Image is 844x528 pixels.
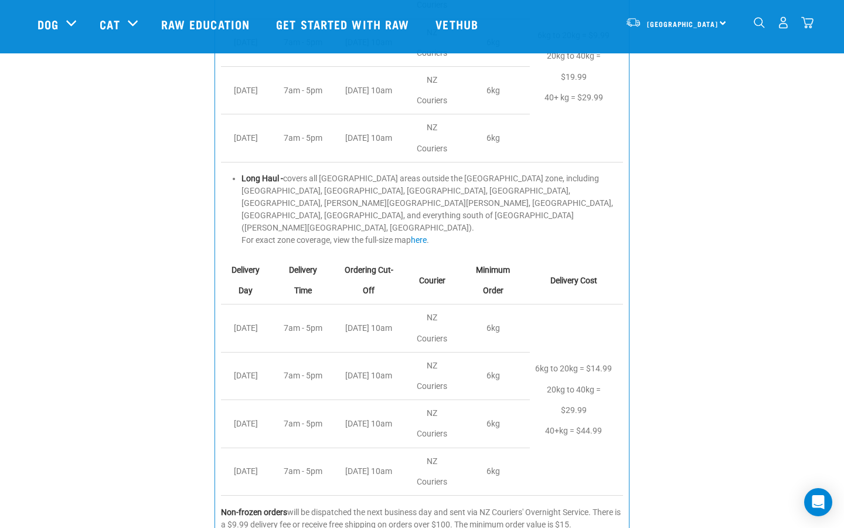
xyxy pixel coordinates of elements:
p: 6kg to 20kg = $14.99 20kg to 40kg = $29.99 40+kg = $44.99 [533,358,614,441]
strong: Non-frozen orders [221,507,287,517]
img: van-moving.png [625,17,641,28]
a: Get started with Raw [264,1,424,48]
a: Raw Education [149,1,264,48]
td: 6kg [462,400,530,448]
td: [DATE] [221,114,277,162]
td: [DATE] 10am [336,304,408,352]
td: 6kg [462,352,530,400]
td: 6kg [462,67,530,114]
a: Dog [38,15,59,33]
a: Cat [100,15,120,33]
a: Vethub [424,1,493,48]
strong: Ordering Cut-Off [345,265,393,295]
td: 6kg [462,448,530,495]
strong: Delivery Time [289,265,317,295]
td: [DATE] 10am [336,448,408,495]
td: 7am - 5pm [277,448,336,495]
img: home-icon@2x.png [801,16,814,29]
td: 7am - 5pm [277,304,336,352]
td: NZ Couriers [408,304,462,352]
td: 7am - 5pm [277,67,336,114]
td: 7am - 5pm [277,400,336,448]
td: 6kg [462,114,530,162]
td: 7am - 5pm [277,114,336,162]
td: [DATE] [221,400,277,448]
strong: Delivery Cost [550,276,597,285]
td: [DATE] 10am [336,67,408,114]
p: 6kg to 20kg = $9.99 20kg to 40kg = $19.99 40+ kg = $29.99 [533,25,614,108]
td: [DATE] [221,352,277,400]
td: 6kg [462,304,530,352]
td: NZ Couriers [408,352,462,400]
td: [DATE] [221,448,277,495]
li: covers all [GEOGRAPHIC_DATA] areas outside the [GEOGRAPHIC_DATA] zone, including [GEOGRAPHIC_DATA... [241,172,623,246]
span: [GEOGRAPHIC_DATA] [647,22,718,26]
td: 7am - 5pm [277,352,336,400]
td: [DATE] 10am [336,114,408,162]
strong: Courier [419,276,445,285]
td: NZ Couriers [408,400,462,448]
strong: Delivery Day [232,265,260,295]
td: [DATE] 10am [336,352,408,400]
td: NZ Couriers [408,114,462,162]
td: [DATE] [221,304,277,352]
td: [DATE] 10am [336,400,408,448]
img: home-icon-1@2x.png [754,17,765,28]
td: [DATE] [221,67,277,114]
img: user.png [777,16,789,29]
td: NZ Couriers [408,67,462,114]
div: Open Intercom Messenger [804,488,832,516]
td: NZ Couriers [408,448,462,495]
strong: Long Haul - [241,174,283,183]
a: here [411,235,427,245]
strong: Minimum Order [476,265,510,295]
